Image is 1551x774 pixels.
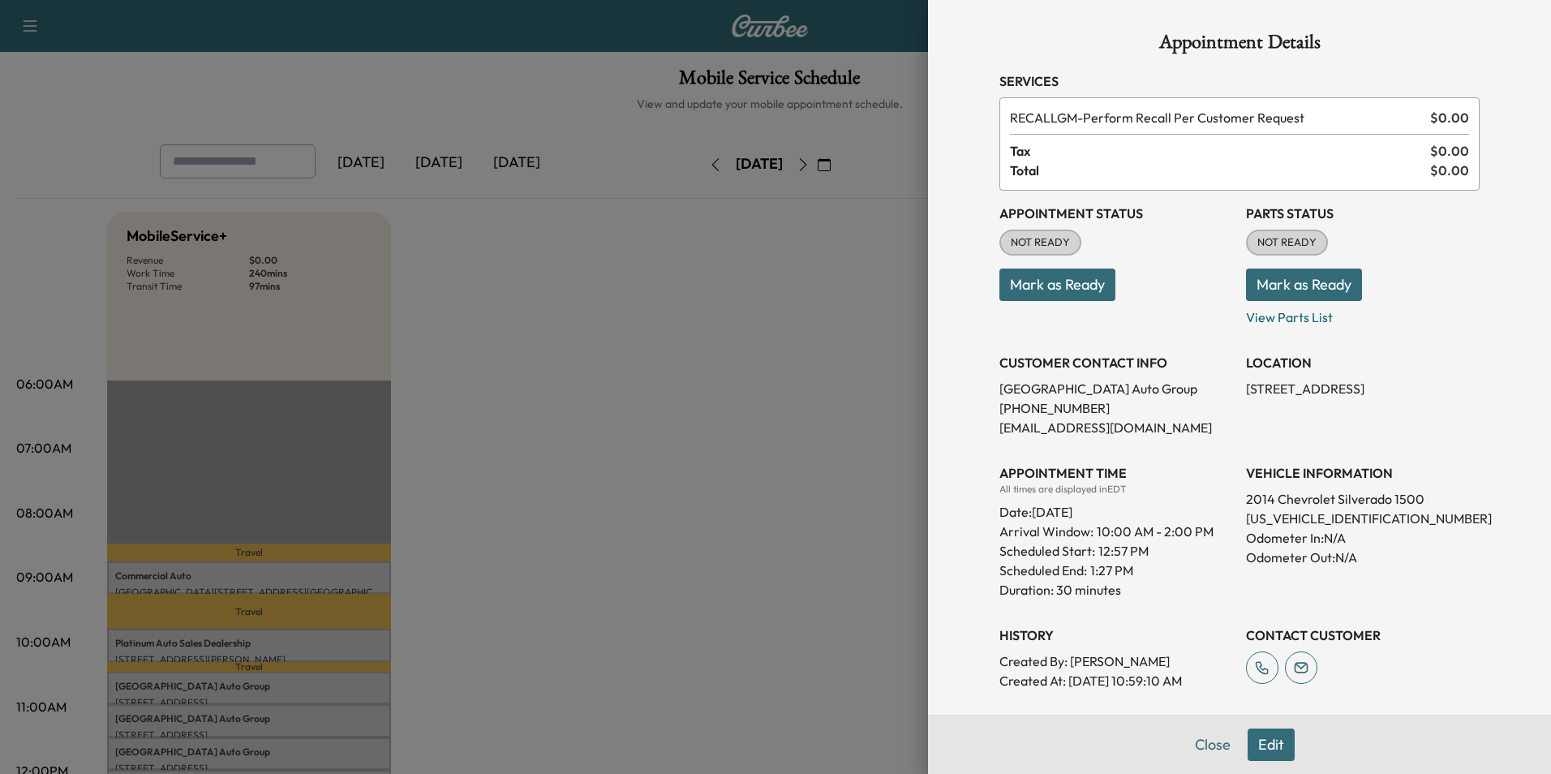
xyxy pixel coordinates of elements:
span: Tax [1010,141,1430,161]
div: Date: [DATE] [999,496,1233,522]
p: Arrival Window: [999,522,1233,541]
p: [US_VEHICLE_IDENTIFICATION_NUMBER] [1246,509,1480,528]
p: Duration: 30 minutes [999,580,1233,600]
h3: CONTACT CUSTOMER [1246,626,1480,645]
span: NOT READY [1248,234,1326,251]
p: [GEOGRAPHIC_DATA] Auto Group [999,379,1233,398]
h3: CUSTOMER CONTACT INFO [999,353,1233,372]
h3: LOCATION [1246,353,1480,372]
p: 1:27 PM [1090,561,1133,580]
p: Odometer Out: N/A [1246,548,1480,567]
span: $ 0.00 [1430,141,1469,161]
h3: VEHICLE INFORMATION [1246,463,1480,483]
h3: Parts Status [1246,204,1480,223]
button: Mark as Ready [999,269,1115,301]
p: 2014 Chevrolet Silverado 1500 [1246,489,1480,509]
p: [EMAIL_ADDRESS][DOMAIN_NAME] [999,418,1233,437]
p: Scheduled End: [999,561,1087,580]
h3: APPOINTMENT TIME [999,463,1233,483]
div: All times are displayed in EDT [999,483,1233,496]
span: Perform Recall Per Customer Request [1010,108,1424,127]
h3: Services [999,71,1480,91]
p: [STREET_ADDRESS] [1246,379,1480,398]
h3: History [999,626,1233,645]
p: View Parts List [1246,301,1480,327]
p: [PHONE_NUMBER] [999,398,1233,418]
p: Created At : [DATE] 10:59:10 AM [999,671,1233,690]
button: Edit [1248,729,1295,761]
p: Odometer In: N/A [1246,528,1480,548]
span: $ 0.00 [1430,161,1469,180]
button: Close [1184,729,1241,761]
span: Total [1010,161,1430,180]
p: Scheduled Start: [999,541,1095,561]
span: $ 0.00 [1430,108,1469,127]
span: NOT READY [1001,234,1080,251]
h1: Appointment Details [999,32,1480,58]
span: 10:00 AM - 2:00 PM [1097,522,1214,541]
p: 12:57 PM [1098,541,1149,561]
button: Mark as Ready [1246,269,1362,301]
h3: Appointment Status [999,204,1233,223]
p: Created By : [PERSON_NAME] [999,651,1233,671]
